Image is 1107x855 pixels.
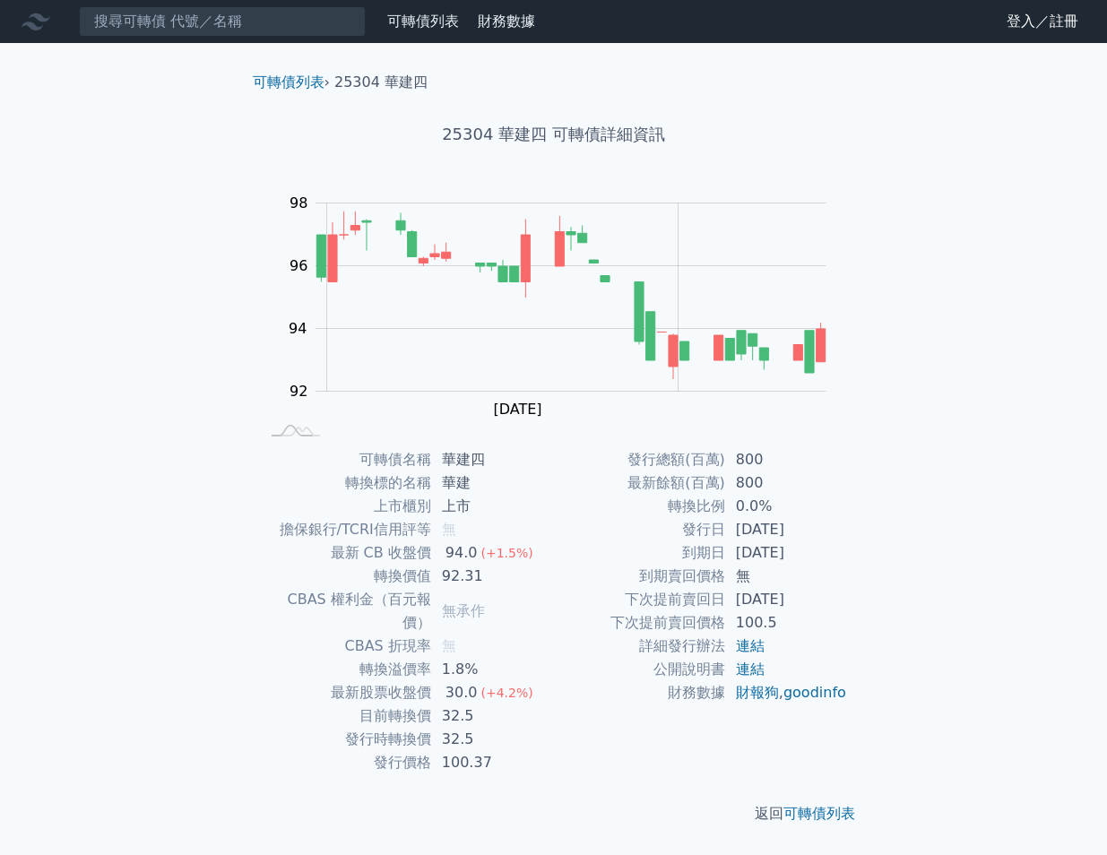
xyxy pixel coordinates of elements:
td: 32.5 [431,704,554,728]
td: , [725,681,848,704]
span: (+4.2%) [480,686,532,700]
g: Chart [280,194,853,418]
a: 可轉債列表 [387,13,459,30]
td: 轉換溢價率 [260,658,431,681]
td: 800 [725,448,848,471]
td: 最新 CB 收盤價 [260,541,431,565]
td: 32.5 [431,728,554,751]
td: 800 [725,471,848,495]
td: 財務數據 [554,681,725,704]
td: 1.8% [431,658,554,681]
td: CBAS 權利金（百元報價） [260,588,431,635]
td: 0.0% [725,495,848,518]
a: 財報狗 [736,684,779,701]
tspan: 98 [290,194,307,212]
td: 上市 [431,495,554,518]
span: 無 [442,637,456,654]
td: 最新股票收盤價 [260,681,431,704]
tspan: 92 [290,383,307,400]
p: 返回 [238,803,869,825]
td: 發行總額(百萬) [554,448,725,471]
input: 搜尋可轉債 代號／名稱 [79,6,366,37]
td: 100.5 [725,611,848,635]
li: › [253,72,330,93]
td: CBAS 折現率 [260,635,431,658]
h1: 25304 華建四 可轉債詳細資訊 [238,122,869,147]
td: 下次提前賣回價格 [554,611,725,635]
td: 公開說明書 [554,658,725,681]
span: 無 [442,521,456,538]
a: 可轉債列表 [783,805,855,822]
td: 發行價格 [260,751,431,774]
td: 92.31 [431,565,554,588]
td: 到期賣回價格 [554,565,725,588]
a: 可轉債列表 [253,73,324,91]
td: 到期日 [554,541,725,565]
a: 連結 [736,661,765,678]
span: 無承作 [442,602,485,619]
td: 下次提前賣回日 [554,588,725,611]
td: 詳細發行辦法 [554,635,725,658]
div: 94.0 [442,541,481,565]
td: 轉換價值 [260,565,431,588]
a: 財務數據 [478,13,535,30]
td: 發行時轉換價 [260,728,431,751]
span: (+1.5%) [480,546,532,560]
a: goodinfo [783,684,846,701]
td: 無 [725,565,848,588]
tspan: [DATE] [494,401,542,418]
a: 連結 [736,637,765,654]
td: 可轉債名稱 [260,448,431,471]
div: 30.0 [442,681,481,704]
td: 轉換比例 [554,495,725,518]
td: [DATE] [725,588,848,611]
tspan: 94 [289,320,307,337]
td: [DATE] [725,541,848,565]
td: 發行日 [554,518,725,541]
td: 上市櫃別 [260,495,431,518]
td: 100.37 [431,751,554,774]
td: 最新餘額(百萬) [554,471,725,495]
a: 登入／註冊 [992,7,1093,36]
li: 25304 華建四 [334,72,428,93]
tspan: 96 [290,257,307,274]
td: 目前轉換價 [260,704,431,728]
td: 轉換標的名稱 [260,471,431,495]
td: 華建 [431,471,554,495]
td: [DATE] [725,518,848,541]
td: 華建四 [431,448,554,471]
td: 擔保銀行/TCRI信用評等 [260,518,431,541]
